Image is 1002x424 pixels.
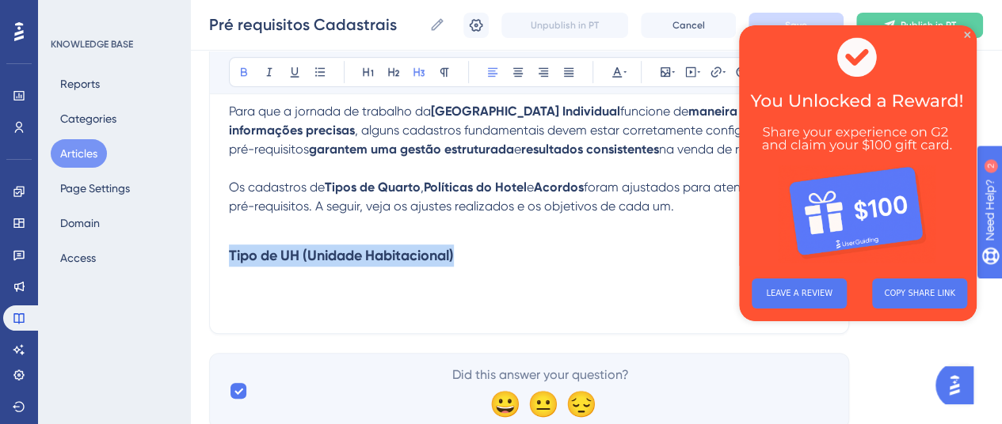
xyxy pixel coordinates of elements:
strong: resultados consistentes [521,142,659,157]
button: Access [51,244,105,272]
div: Close Preview [225,6,231,13]
span: Unpublish in PT [531,19,599,32]
button: Publish in PT [856,13,983,38]
button: Reports [51,70,109,98]
strong: [GEOGRAPHIC_DATA] Individual [431,104,620,119]
button: COPY SHARE LINK [133,253,228,283]
button: Cancel [641,13,736,38]
div: 2 [110,8,115,21]
strong: Tipo de UH (Unidade Habitacional) [229,247,454,264]
span: Save [785,19,807,32]
span: , alguns cadastros fundamentais devem estar corretamente configurados. Esses pré-requisitos [229,123,822,157]
strong: Tipos de Quarto [325,180,421,195]
span: Did this answer your question? [452,365,629,384]
div: 😀 [490,391,515,416]
button: Categories [51,104,126,133]
iframe: UserGuiding AI Assistant Launcher [935,362,983,409]
span: Cancel [672,19,705,32]
button: Unpublish in PT [501,13,628,38]
input: Article Name [209,13,423,36]
button: Domain [51,209,109,237]
strong: maneira eficaz [688,104,776,119]
span: e [514,142,521,157]
button: Page Settings [51,174,139,203]
span: Need Help? [37,4,99,23]
div: 😔 [566,391,591,416]
button: Articles [51,139,107,168]
span: Os cadastros de [229,180,325,195]
strong: Políticas do Hotel [424,180,527,195]
span: Para que a jornada de trabalho da [229,104,431,119]
span: , [421,180,424,195]
button: Save [749,13,844,38]
div: KNOWLEDGE BASE [51,38,133,51]
span: e [527,180,534,195]
button: LEAVE A REVIEW [13,253,108,283]
span: na venda de reservas. [659,142,786,157]
span: Publish in PT [901,19,956,32]
strong: garantem uma gestão estruturada [309,142,514,157]
span: funcione de [620,104,688,119]
strong: Acordos [534,180,584,195]
div: 😐 [528,391,553,416]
